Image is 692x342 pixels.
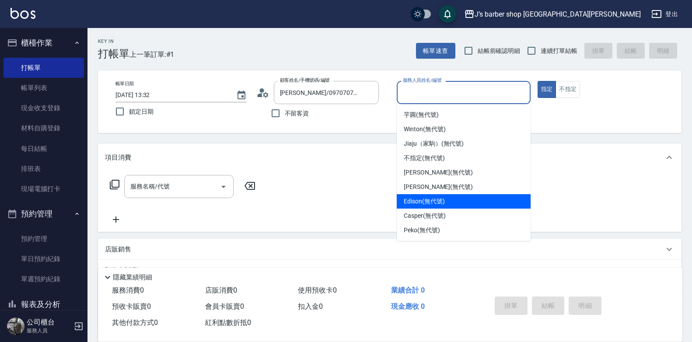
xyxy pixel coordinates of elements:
img: Logo [10,8,35,19]
span: [PERSON_NAME] (無代號) [404,168,473,177]
button: 不指定 [556,81,580,98]
div: 項目消費 [98,143,682,171]
a: 單日預約紀錄 [3,249,84,269]
span: Peko (無代號) [404,226,440,235]
a: 預約管理 [3,229,84,249]
span: 店販消費 0 [205,286,237,294]
span: Casper (無代號) [404,211,445,220]
button: Open [217,180,231,194]
button: 登出 [648,6,682,22]
button: J’s barber shop [GEOGRAPHIC_DATA][PERSON_NAME] [461,5,644,23]
label: 顧客姓名/手機號碼/編號 [280,77,330,84]
button: 預約管理 [3,202,84,225]
p: 服務人員 [27,327,71,335]
button: 指定 [538,81,556,98]
span: 現金應收 0 [391,302,425,311]
p: 項目消費 [105,153,131,162]
span: 不指定 (無代號) [404,154,445,163]
a: 材料自購登錄 [3,118,84,138]
span: 連續打單結帳 [541,46,577,56]
span: 會員卡販賣 0 [205,302,244,311]
img: Person [7,318,24,335]
a: 每日結帳 [3,139,84,159]
span: [PERSON_NAME] (無代號) [404,182,473,192]
button: Choose date, selected date is 2025-10-05 [231,85,252,106]
a: 打帳單 [3,58,84,78]
span: Winton (無代號) [404,125,445,134]
a: 現金收支登錄 [3,98,84,118]
span: 服務消費 0 [112,286,144,294]
button: 報表及分析 [3,293,84,316]
h5: 公司櫃台 [27,318,71,327]
span: 芋圓 (無代號) [404,110,439,119]
span: 上一筆訂單:#1 [129,49,175,60]
span: 鎖定日期 [129,107,154,116]
span: 使用預收卡 0 [298,286,337,294]
span: 其他付款方式 0 [112,318,158,327]
span: Jiaju（家駒） (無代號) [404,139,464,148]
a: 單週預約紀錄 [3,269,84,289]
span: 紅利點數折抵 0 [205,318,251,327]
span: 扣入金 0 [298,302,323,311]
div: J’s barber shop [GEOGRAPHIC_DATA][PERSON_NAME] [475,9,641,20]
div: 店販銷售 [98,239,682,260]
h3: 打帳單 [98,48,129,60]
p: 店販銷售 [105,245,131,254]
h2: Key In [98,38,129,44]
button: save [439,5,456,23]
button: 櫃檯作業 [3,31,84,54]
div: 預收卡販賣 [98,260,682,281]
button: 帳單速查 [416,43,455,59]
span: 預收卡販賣 0 [112,302,151,311]
label: 服務人員姓名/編號 [403,77,441,84]
span: 結帳前確認明細 [478,46,521,56]
p: 隱藏業績明細 [113,273,152,282]
input: YYYY/MM/DD hh:mm [115,88,227,102]
span: Edison (無代號) [404,197,444,206]
a: 現場電腦打卡 [3,179,84,199]
span: [PERSON_NAME](老派） (無代號) [404,240,493,249]
label: 帳單日期 [115,80,134,87]
p: 預收卡販賣 [105,266,138,275]
span: 業績合計 0 [391,286,425,294]
a: 排班表 [3,159,84,179]
a: 帳單列表 [3,78,84,98]
span: 不留客資 [285,109,309,118]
